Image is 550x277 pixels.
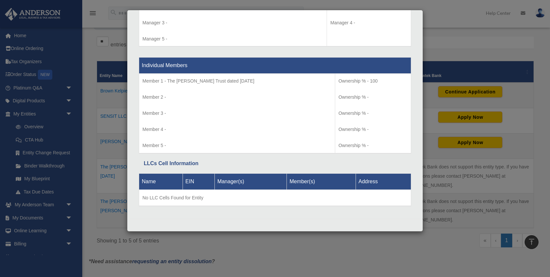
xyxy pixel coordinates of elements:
p: Member 3 - [142,109,332,117]
td: No LLC Cells Found for Entity [139,189,411,206]
p: Manager 4 - [330,19,408,27]
p: Ownership % - [338,109,408,117]
p: Manager 3 - [142,19,323,27]
div: LLCs Cell Information [144,159,406,168]
th: Name [139,173,183,189]
th: Address [356,173,411,189]
p: Ownership % - 100 [338,77,408,85]
p: Member 1 - The [PERSON_NAME] Trust dated [DATE] [142,77,332,85]
p: Member 5 - [142,141,332,150]
p: Member 4 - [142,125,332,134]
th: EIN [183,173,214,189]
p: Member 2 - [142,93,332,101]
th: Individual Members [139,58,411,74]
th: Member(s) [287,173,356,189]
th: Manager(s) [214,173,287,189]
p: Manager 5 - [142,35,323,43]
p: Ownership % - [338,125,408,134]
p: Ownership % - [338,93,408,101]
p: Ownership % - [338,141,408,150]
